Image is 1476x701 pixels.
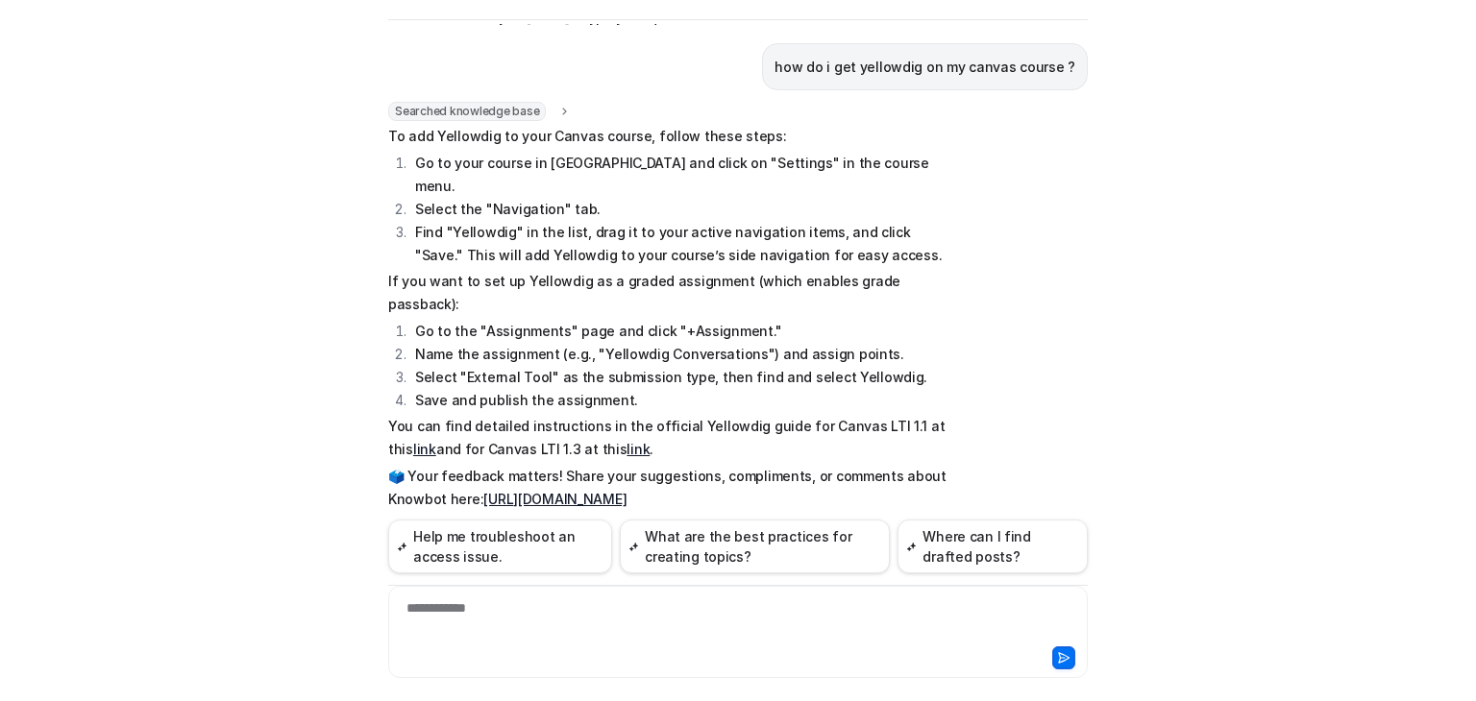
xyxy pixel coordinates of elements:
a: link [413,441,436,457]
li: Find "Yellowdig" in the list, drag it to your active navigation items, and click "Save." This wil... [409,221,950,267]
li: Go to the "Assignments" page and click "+Assignment." [409,320,950,343]
li: Select "External Tool" as the submission type, then find and select Yellowdig. [409,366,950,389]
li: Name the assignment (e.g., "Yellowdig Conversations") and assign points. [409,343,950,366]
a: [URL][DOMAIN_NAME] [483,491,627,507]
li: Save and publish the assignment. [409,389,950,412]
p: To add Yellowdig to your Canvas course, follow these steps: [388,125,950,148]
a: link [627,441,650,457]
p: 🗳️ Your feedback matters! Share your suggestions, compliments, or comments about Knowbot here: [388,465,950,511]
li: Select the "Navigation" tab. [409,198,950,221]
span: Searched knowledge base [388,102,546,121]
button: What are the best practices for creating topics? [620,520,890,573]
p: You can find detailed instructions in the official Yellowdig guide for Canvas LTI 1.1 at this and... [388,415,950,461]
button: Help me troubleshoot an access issue. [388,520,612,573]
li: Go to your course in [GEOGRAPHIC_DATA] and click on "Settings" in the course menu. [409,152,950,198]
p: how do i get yellowdig on my canvas course ? [775,56,1075,79]
p: If you want to set up Yellowdig as a graded assignment (which enables grade passback): [388,270,950,316]
button: Where can I find drafted posts? [898,520,1088,573]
